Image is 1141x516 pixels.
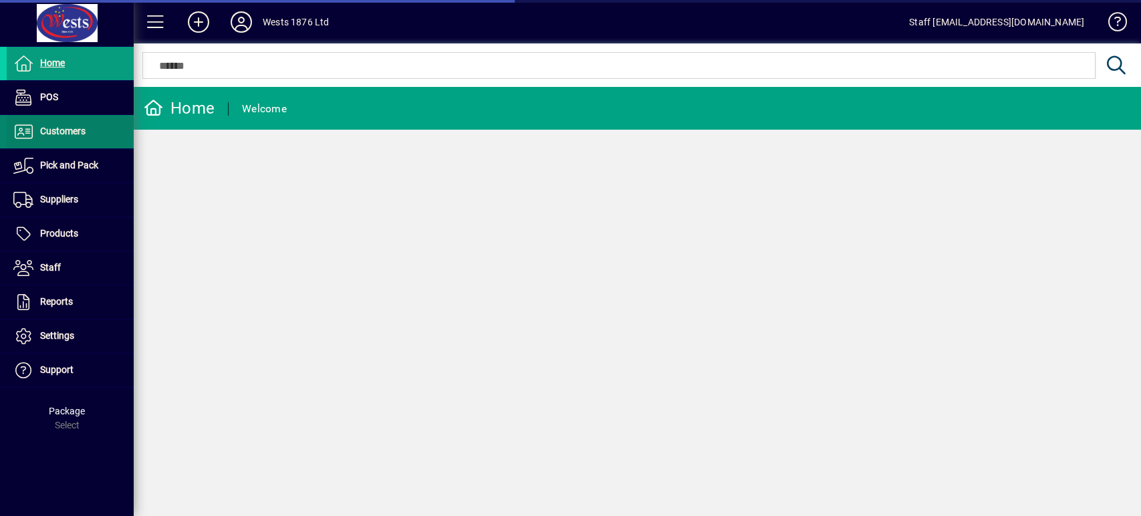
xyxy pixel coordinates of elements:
[177,10,220,34] button: Add
[909,11,1084,33] div: Staff [EMAIL_ADDRESS][DOMAIN_NAME]
[40,57,65,68] span: Home
[144,98,215,119] div: Home
[263,11,329,33] div: Wests 1876 Ltd
[7,251,134,285] a: Staff
[7,217,134,251] a: Products
[7,319,134,353] a: Settings
[7,149,134,182] a: Pick and Pack
[1098,3,1124,46] a: Knowledge Base
[49,406,85,416] span: Package
[40,296,73,307] span: Reports
[40,228,78,239] span: Products
[40,330,74,341] span: Settings
[7,354,134,387] a: Support
[220,10,263,34] button: Profile
[40,364,74,375] span: Support
[7,285,134,319] a: Reports
[242,98,287,120] div: Welcome
[7,81,134,114] a: POS
[40,126,86,136] span: Customers
[7,183,134,217] a: Suppliers
[40,160,98,170] span: Pick and Pack
[40,92,58,102] span: POS
[40,194,78,205] span: Suppliers
[40,262,61,273] span: Staff
[7,115,134,148] a: Customers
